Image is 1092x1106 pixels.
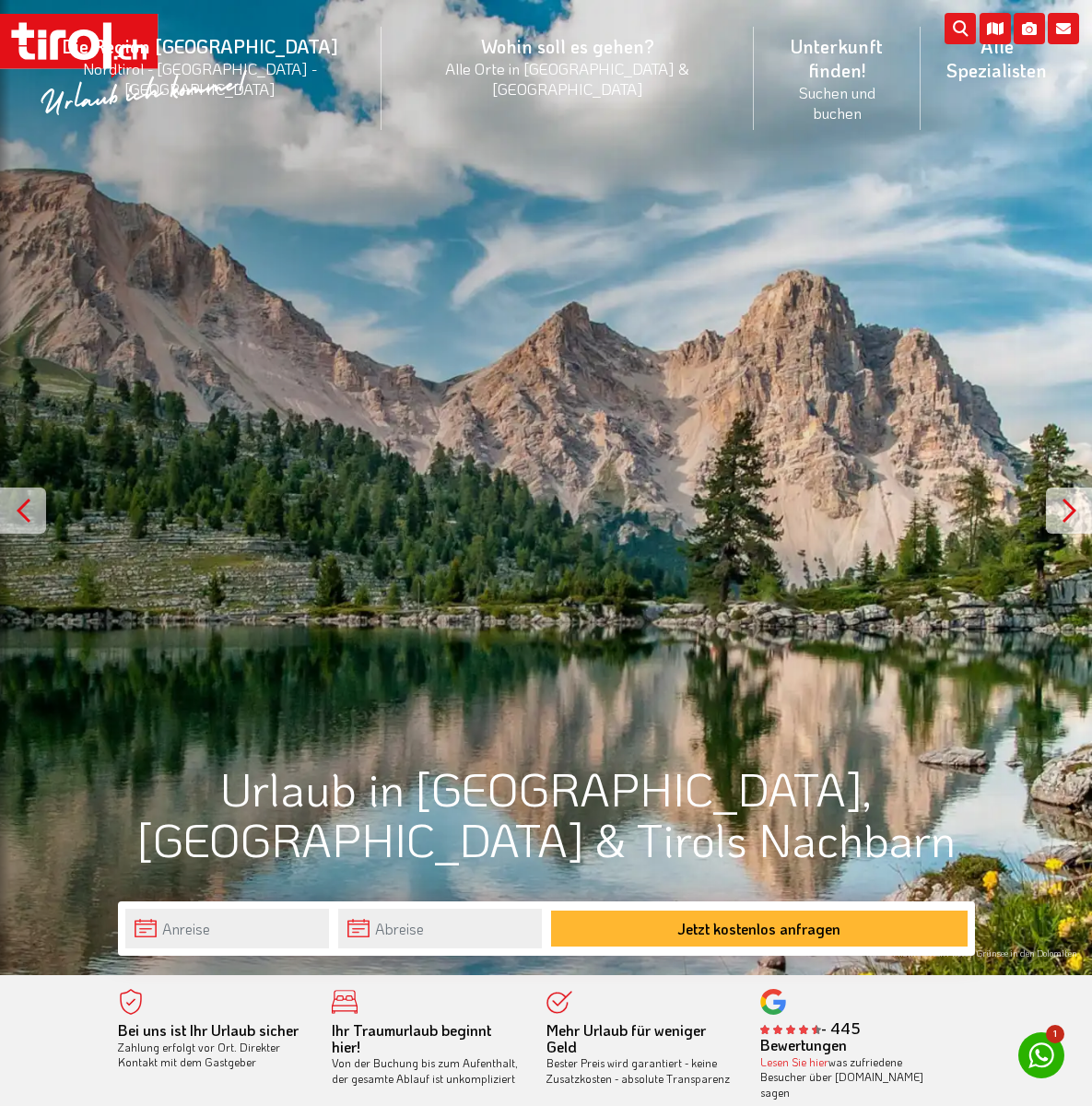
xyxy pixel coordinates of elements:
[41,58,359,99] small: Nordtirol - [GEOGRAPHIC_DATA] - [GEOGRAPHIC_DATA]
[382,14,753,119] a: Wohin soll es gehen?Alle Orte in [GEOGRAPHIC_DATA] & [GEOGRAPHIC_DATA]
[760,1054,947,1100] div: was zufriedene Besucher über [DOMAIN_NAME] sagen
[1014,13,1045,44] i: Fotogalerie
[332,1020,491,1056] b: Ihr Traumurlaub beginnt hier!
[546,1023,734,1087] div: Bester Preis wird garantiert - keine Zusatzkosten - absolute Transparenz
[776,82,898,123] small: Suchen und buchen
[1048,13,1079,44] i: Kontakt
[404,58,731,99] small: Alle Orte in [GEOGRAPHIC_DATA] & [GEOGRAPHIC_DATA]
[921,14,1074,102] a: Alle Spezialisten
[338,909,542,948] input: Abreise
[551,911,968,947] button: Jetzt kostenlos anfragen
[332,1023,519,1087] div: Von der Buchung bis zum Aufenthalt, der gesamte Ablauf ist unkompliziert
[125,909,329,948] input: Anreise
[18,14,382,119] a: Die Region [GEOGRAPHIC_DATA]Nordtirol - [GEOGRAPHIC_DATA] - [GEOGRAPHIC_DATA]
[980,13,1011,44] i: Karte öffnen
[1018,1032,1064,1078] a: 1
[1046,1025,1064,1043] span: 1
[760,1054,828,1069] a: Lesen Sie hier
[760,1018,861,1054] b: - 445 Bewertungen
[118,1020,299,1040] b: Bei uns ist Ihr Urlaub sicher
[754,14,921,143] a: Unterkunft finden!Suchen und buchen
[546,1020,706,1056] b: Mehr Urlaub für weniger Geld
[118,1023,305,1070] div: Zahlung erfolgt vor Ort. Direkter Kontakt mit dem Gastgeber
